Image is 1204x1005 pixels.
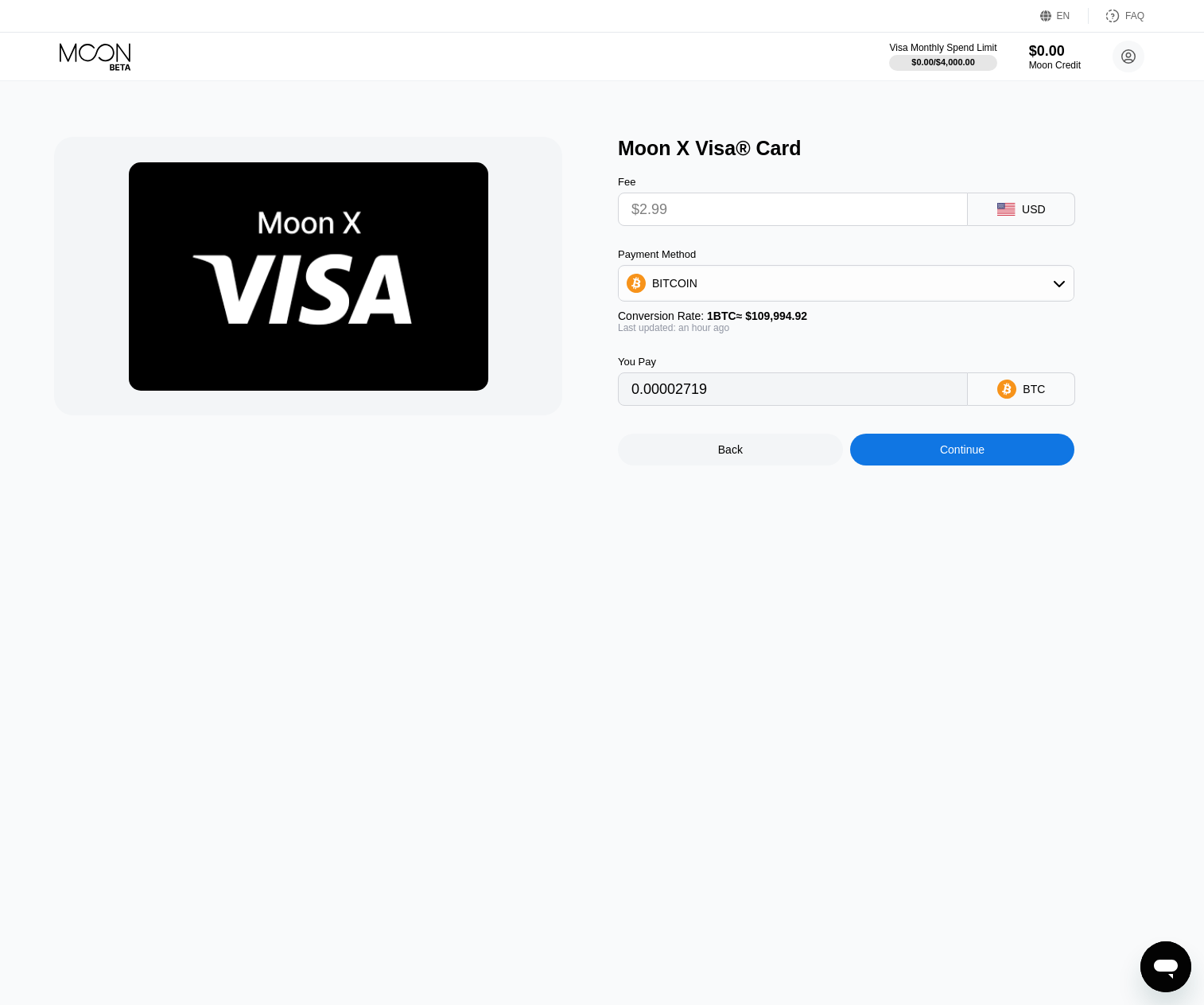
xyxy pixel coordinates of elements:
[618,356,968,368] div: You Pay
[1029,60,1081,71] div: Moon Credit
[889,42,996,71] div: Visa Monthly Spend Limit$0.00/$4,000.00
[618,248,1074,260] div: Payment Method
[618,176,968,188] div: Fee
[911,57,975,67] div: $0.00 / $4,000.00
[1022,203,1046,216] div: USD
[618,322,1074,333] div: Last updated: an hour ago
[631,193,954,225] input: $0.00
[1140,941,1191,992] iframe: 启动消息传送窗口的按钮
[619,267,1074,299] div: BITCOIN
[618,434,843,465] div: Back
[1023,383,1045,395] div: BTC
[889,42,996,53] div: Visa Monthly Spend Limit
[1040,8,1089,24] div: EN
[652,277,697,290] div: BITCOIN
[1057,10,1070,21] div: EN
[707,310,807,322] span: 1 BTC ≈ $109,994.92
[618,137,1166,160] div: Moon X Visa® Card
[1089,8,1144,24] div: FAQ
[850,434,1075,465] div: Continue
[718,443,743,456] div: Back
[1029,43,1081,71] div: $0.00Moon Credit
[1029,43,1081,60] div: $0.00
[940,443,985,456] div: Continue
[1125,10,1144,21] div: FAQ
[618,310,1074,322] div: Conversion Rate:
